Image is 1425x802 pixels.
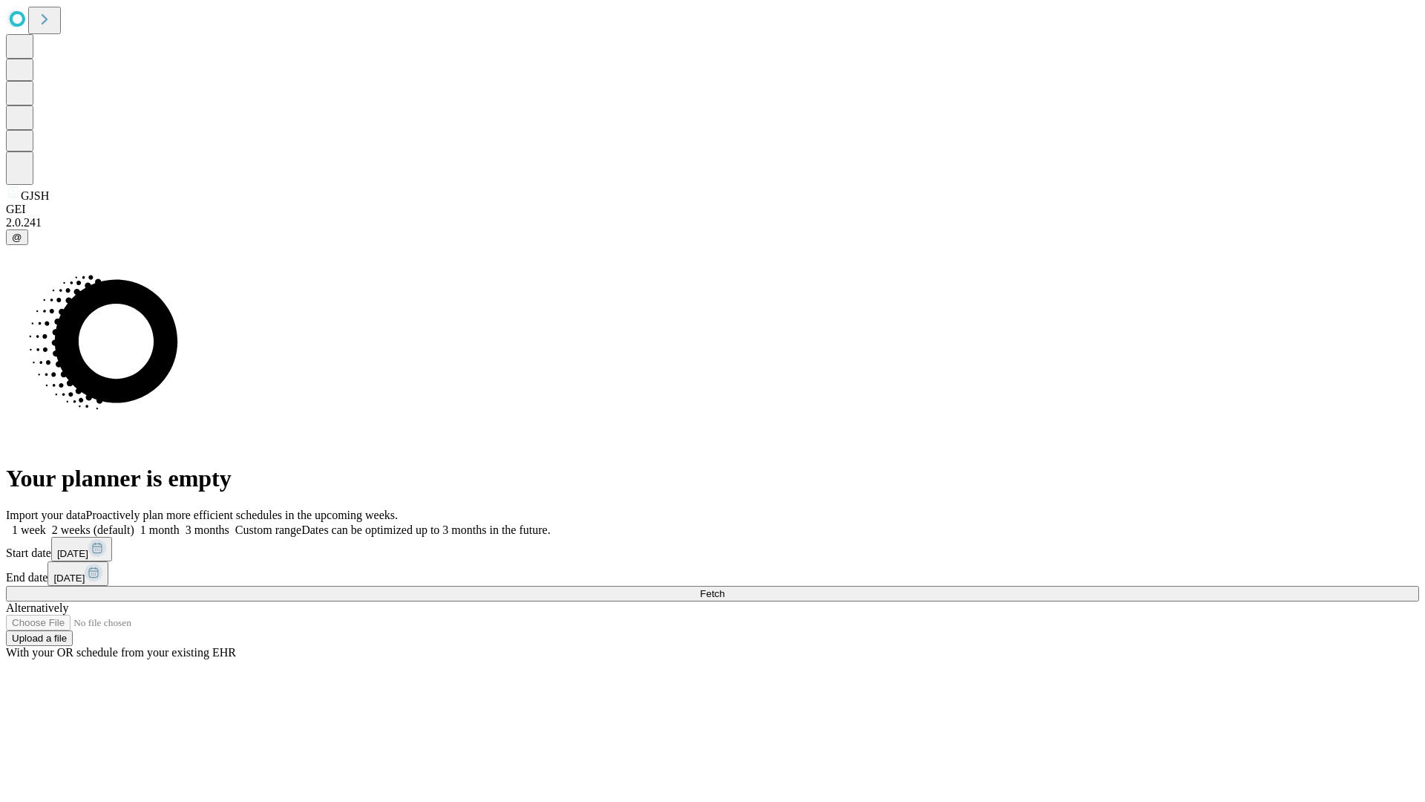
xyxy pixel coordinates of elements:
button: Upload a file [6,630,73,646]
button: [DATE] [51,537,112,561]
span: 2 weeks (default) [52,524,134,536]
span: Alternatively [6,601,68,614]
span: Import your data [6,509,86,521]
button: @ [6,229,28,245]
h1: Your planner is empty [6,465,1419,492]
span: 1 week [12,524,46,536]
span: [DATE] [57,548,88,559]
button: Fetch [6,586,1419,601]
span: With your OR schedule from your existing EHR [6,646,236,659]
span: Proactively plan more efficient schedules in the upcoming weeks. [86,509,398,521]
span: Fetch [700,588,724,599]
span: Custom range [235,524,301,536]
span: 1 month [140,524,180,536]
span: @ [12,232,22,243]
div: GEI [6,203,1419,216]
span: Dates can be optimized up to 3 months in the future. [301,524,550,536]
button: [DATE] [47,561,108,586]
span: GJSH [21,189,49,202]
span: [DATE] [53,573,85,584]
div: 2.0.241 [6,216,1419,229]
div: End date [6,561,1419,586]
div: Start date [6,537,1419,561]
span: 3 months [186,524,229,536]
